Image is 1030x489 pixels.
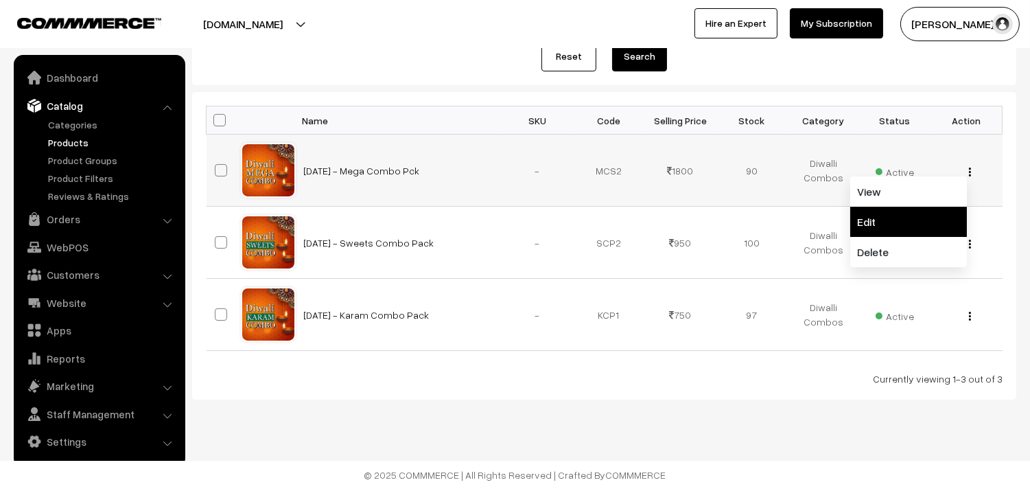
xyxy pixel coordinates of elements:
[876,161,914,179] span: Active
[900,7,1020,41] button: [PERSON_NAME] s…
[17,374,180,398] a: Marketing
[788,135,859,207] td: Diwalli Combos
[502,106,573,135] th: SKU
[573,135,644,207] td: MCS2
[606,469,666,481] a: COMMMERCE
[304,309,430,321] a: [DATE] - Karam Combo Pack
[790,8,883,38] a: My Subscription
[17,429,180,454] a: Settings
[304,165,420,177] a: [DATE] - Mega Combo Pck
[716,106,787,135] th: Stock
[45,171,180,185] a: Product Filters
[17,18,161,28] img: COMMMERCE
[644,106,716,135] th: Selling Price
[573,106,644,135] th: Code
[155,7,331,41] button: [DOMAIN_NAME]
[17,235,180,260] a: WebPOS
[45,117,180,132] a: Categories
[17,65,180,90] a: Dashboard
[206,372,1003,386] div: Currently viewing 1-3 out of 3
[788,207,859,279] td: Diwalli Combos
[850,207,967,237] a: Edit
[644,207,716,279] td: 950
[876,306,914,323] span: Active
[502,135,573,207] td: -
[969,312,971,321] img: Menu
[694,8,777,38] a: Hire an Expert
[573,207,644,279] td: SCP2
[930,106,1002,135] th: Action
[17,291,180,315] a: Website
[969,240,971,249] img: Menu
[573,279,644,351] td: KCP1
[859,106,930,135] th: Status
[17,93,180,118] a: Catalog
[788,106,859,135] th: Category
[17,262,180,287] a: Customers
[716,279,787,351] td: 97
[716,135,787,207] td: 90
[502,279,573,351] td: -
[644,135,716,207] td: 1800
[296,106,502,135] th: Name
[850,237,967,267] a: Delete
[17,14,137,30] a: COMMMERCE
[788,279,859,351] td: Diwalli Combos
[969,168,971,177] img: Menu
[644,279,716,351] td: 750
[17,346,180,371] a: Reports
[716,207,787,279] td: 100
[45,135,180,150] a: Products
[45,153,180,168] a: Product Groups
[612,41,667,71] button: Search
[992,14,1013,34] img: user
[17,318,180,343] a: Apps
[541,41,596,71] a: Reset
[304,237,434,249] a: [DATE] - Sweets Combo Pack
[850,177,967,207] a: View
[17,207,180,231] a: Orders
[45,189,180,203] a: Reviews & Ratings
[502,207,573,279] td: -
[17,402,180,427] a: Staff Management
